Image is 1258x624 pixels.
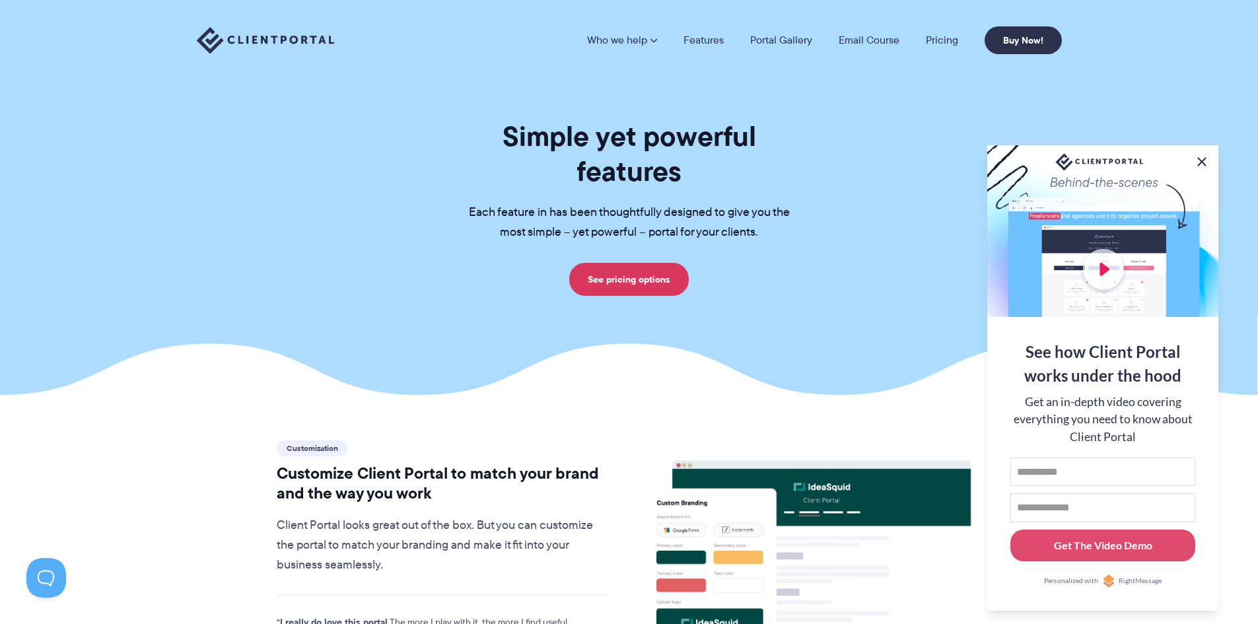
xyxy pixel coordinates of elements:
div: See how Client Portal works under the hood [1010,340,1195,388]
img: Personalized with RightMessage [1102,574,1115,588]
a: Buy Now! [985,26,1062,54]
a: Who we help [587,35,657,46]
span: Customization [277,440,348,456]
a: Personalized withRightMessage [1010,574,1195,588]
span: Personalized with [1044,576,1098,586]
div: Get The Video Demo [1054,537,1152,553]
a: Features [683,35,724,46]
span: RightMessage [1119,576,1162,586]
a: Email Course [839,35,899,46]
p: Client Portal looks great out of the box. But you can customize the portal to match your branding... [277,516,610,575]
iframe: Toggle Customer Support [26,558,66,598]
h2: Customize Client Portal to match your brand and the way you work [277,464,610,503]
a: See pricing options [569,263,689,296]
a: Portal Gallery [750,35,812,46]
p: Each feature in has been thoughtfully designed to give you the most simple – yet powerful – porta... [448,203,811,242]
a: Pricing [926,35,958,46]
button: Get The Video Demo [1010,530,1195,562]
div: Get an in-depth video covering everything you need to know about Client Portal [1010,394,1195,446]
h1: Simple yet powerful features [448,119,811,189]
